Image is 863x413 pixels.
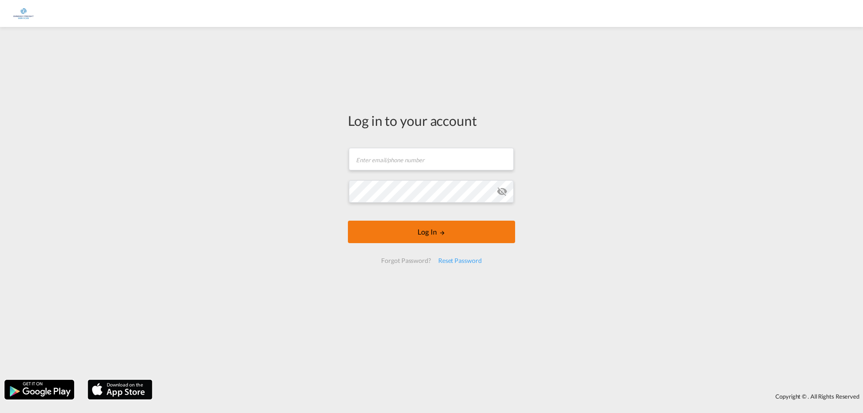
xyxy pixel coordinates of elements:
input: Enter email/phone number [349,148,514,170]
img: google.png [4,379,75,400]
div: Forgot Password? [378,253,434,269]
div: Log in to your account [348,111,515,130]
div: Reset Password [435,253,485,269]
img: e1326340b7c511ef854e8d6a806141ad.jpg [13,4,34,24]
div: Copyright © . All Rights Reserved [157,389,863,404]
md-icon: icon-eye-off [497,186,507,197]
img: apple.png [87,379,153,400]
button: LOGIN [348,221,515,243]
